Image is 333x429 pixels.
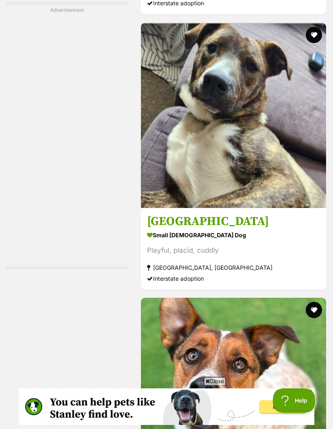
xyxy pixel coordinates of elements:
[141,23,326,208] img: Orville - Fox Terrier Dog
[147,262,320,273] strong: [GEOGRAPHIC_DATA], [GEOGRAPHIC_DATA]
[147,273,320,284] div: Interstate adoption
[147,229,320,241] strong: small [DEMOGRAPHIC_DATA] Dog
[35,17,99,261] iframe: Advertisement
[141,208,326,290] a: [GEOGRAPHIC_DATA] small [DEMOGRAPHIC_DATA] Dog Playful, placid, cuddly [GEOGRAPHIC_DATA], [GEOGRA...
[306,27,322,43] button: favourite
[147,245,320,256] div: Playful, placid, cuddly
[273,388,317,413] iframe: Help Scout Beacon - Open
[306,302,322,318] button: favourite
[6,2,128,269] div: Advertisement
[147,214,320,229] h3: [GEOGRAPHIC_DATA]
[19,388,314,425] iframe: Advertisement
[204,377,226,385] span: Close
